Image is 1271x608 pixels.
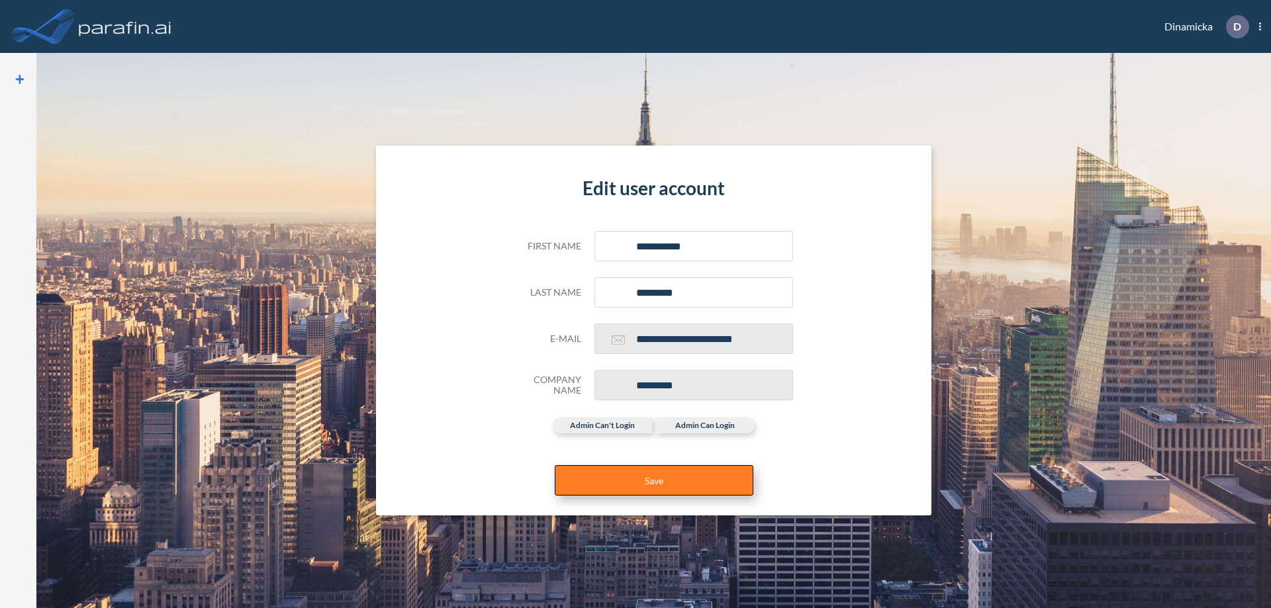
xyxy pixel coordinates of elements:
[515,374,581,397] h5: Company Name
[515,287,581,298] h5: Last name
[555,465,753,496] button: Save
[655,417,755,433] label: admin can login
[553,417,652,433] label: admin can't login
[515,333,581,345] h5: E-mail
[1145,15,1261,38] div: Dinamicka
[1233,21,1241,32] p: D
[515,241,581,252] h5: First name
[515,177,793,200] h4: Edit user account
[76,13,174,40] img: logo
